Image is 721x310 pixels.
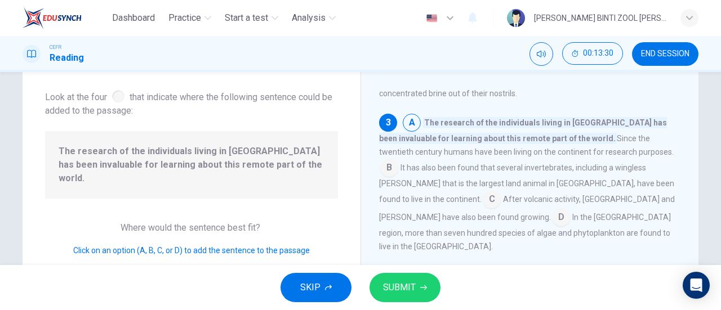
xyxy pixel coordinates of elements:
span: CEFR [50,43,61,51]
img: EduSynch logo [23,7,82,29]
span: Analysis [292,11,326,25]
span: It has also been found that several invertebrates, including a wingless [PERSON_NAME] that is the... [379,163,674,204]
button: 00:13:30 [562,42,623,65]
span: In the [GEOGRAPHIC_DATA] region, more than seven hundred species of algae and phytoplankton are f... [379,213,671,251]
a: EduSynch logo [23,7,108,29]
h1: Reading [50,51,84,65]
button: Practice [164,8,216,28]
span: Click on an option (A, B, C, or D) to add the sentence to the passage [73,246,310,255]
div: Mute [529,42,553,66]
img: Profile picture [507,9,525,27]
span: Look at the four that indicate where the following sentence could be added to the passage: [45,88,338,118]
span: The research of the individuals living in [GEOGRAPHIC_DATA] has been invaluable for learning abou... [379,117,667,144]
span: Practice [168,11,201,25]
span: The research of the individuals living in [GEOGRAPHIC_DATA] has been invaluable for learning abou... [59,145,324,185]
button: Start a test [220,8,283,28]
span: Where would the sentence best fit? [121,222,262,233]
img: en [425,14,439,23]
span: Dashboard [112,11,155,25]
span: B [380,159,398,177]
span: SUBMIT [383,280,416,295]
span: Start a test [225,11,268,25]
button: SUBMIT [370,273,440,302]
div: 3 [379,114,397,132]
button: Dashboard [108,8,159,28]
span: END SESSION [641,50,689,59]
div: [PERSON_NAME] BINTI ZOOL [PERSON_NAME] [534,11,667,25]
button: Analysis [287,8,340,28]
span: D [552,208,570,226]
span: SKIP [300,280,321,295]
div: Open Intercom Messenger [683,272,710,299]
span: After volcanic activity, [GEOGRAPHIC_DATA] and [PERSON_NAME] have also been found growing. [379,195,675,222]
button: SKIP [281,273,351,302]
span: A [403,114,421,132]
button: END SESSION [632,42,698,66]
span: 00:13:30 [583,49,613,58]
div: Hide [562,42,623,66]
span: C [483,190,501,208]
